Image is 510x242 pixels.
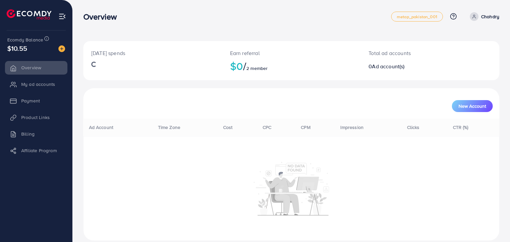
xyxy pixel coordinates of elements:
span: Ecomdy Balance [7,36,43,43]
span: Ad account(s) [372,63,404,70]
p: Chohdry [481,13,499,21]
span: New Account [459,104,486,108]
span: metap_pakistan_001 [397,15,437,19]
a: metap_pakistan_001 [391,12,443,22]
h2: $0 [230,60,353,72]
span: / [243,58,246,74]
p: [DATE] spends [91,49,214,57]
span: 2 member [246,65,268,72]
img: menu [58,13,66,20]
h3: Overview [83,12,122,22]
img: image [58,45,65,52]
p: Earn referral [230,49,353,57]
span: $10.55 [7,43,27,53]
img: logo [7,9,51,20]
a: Chohdry [467,12,499,21]
p: Total ad accounts [369,49,457,57]
h2: 0 [369,63,457,70]
button: New Account [452,100,493,112]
